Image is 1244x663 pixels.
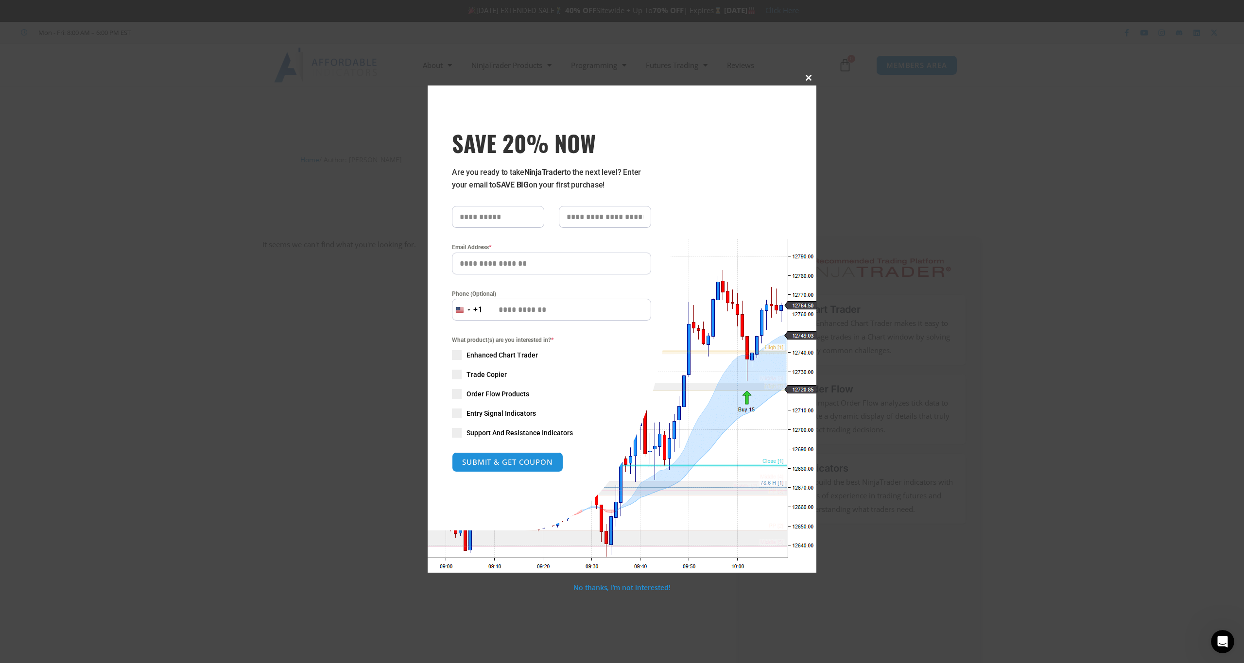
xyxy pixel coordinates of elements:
[452,350,651,360] label: Enhanced Chart Trader
[466,350,538,360] span: Enhanced Chart Trader
[452,166,651,191] p: Are you ready to take to the next level? Enter your email to on your first purchase!
[452,289,651,299] label: Phone (Optional)
[1211,630,1234,653] iframe: Intercom live chat
[452,428,651,438] label: Support And Resistance Indicators
[452,335,651,345] span: What product(s) are you interested in?
[466,389,529,399] span: Order Flow Products
[452,452,563,472] button: SUBMIT & GET COUPON
[452,299,483,321] button: Selected country
[466,408,536,418] span: Entry Signal Indicators
[452,370,651,379] label: Trade Copier
[452,389,651,399] label: Order Flow Products
[524,168,564,177] strong: NinjaTrader
[466,370,507,379] span: Trade Copier
[496,180,529,189] strong: SAVE BIG
[452,242,651,252] label: Email Address
[573,583,670,592] a: No thanks, I’m not interested!
[452,408,651,418] label: Entry Signal Indicators
[466,428,573,438] span: Support And Resistance Indicators
[473,304,483,316] div: +1
[452,129,651,156] span: SAVE 20% NOW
